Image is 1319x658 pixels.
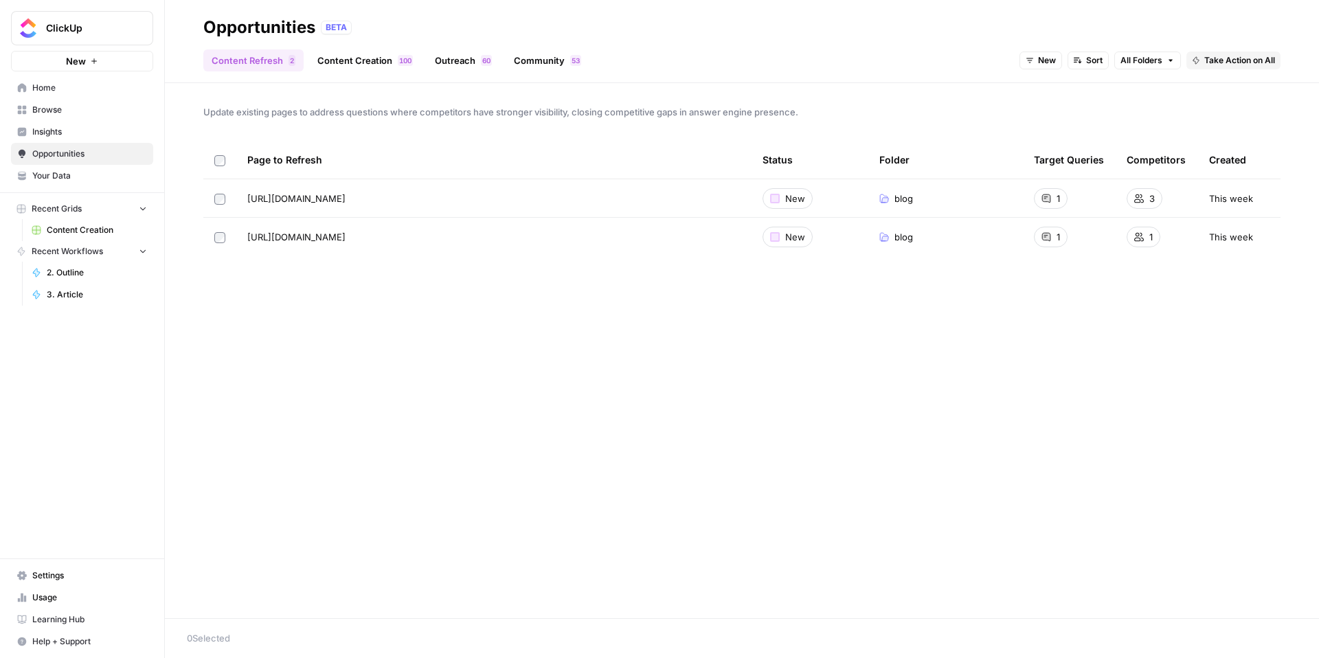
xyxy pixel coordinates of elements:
[11,631,153,653] button: Help + Support
[572,55,576,66] span: 5
[32,569,147,582] span: Settings
[32,104,147,116] span: Browse
[506,49,589,71] a: Community53
[1149,230,1153,244] span: 1
[32,126,147,138] span: Insights
[486,55,491,66] span: 0
[1127,141,1186,179] div: Competitors
[11,565,153,587] a: Settings
[32,170,147,182] span: Your Data
[1057,230,1060,244] span: 1
[247,141,741,179] div: Page to Refresh
[25,284,153,306] a: 3. Article
[32,203,82,215] span: Recent Grids
[1204,54,1275,67] span: Take Action on All
[407,55,412,66] span: 0
[203,49,304,71] a: Content Refresh2
[1149,192,1155,205] span: 3
[187,631,1297,645] div: 0 Selected
[1038,54,1056,67] span: New
[11,11,153,45] button: Workspace: ClickUp
[25,219,153,241] a: Content Creation
[763,141,793,179] div: Status
[11,99,153,121] a: Browse
[32,613,147,626] span: Learning Hub
[11,198,153,219] button: Recent Grids
[11,241,153,262] button: Recent Workflows
[1068,52,1109,69] button: Sort
[203,16,315,38] div: Opportunities
[481,55,492,66] div: 60
[16,16,41,41] img: ClickUp Logo
[1120,54,1162,67] span: All Folders
[399,55,403,66] span: 1
[879,141,910,179] div: Folder
[32,591,147,604] span: Usage
[1209,230,1253,244] span: This week
[32,82,147,94] span: Home
[1209,141,1246,179] div: Created
[1086,54,1103,67] span: Sort
[398,55,413,66] div: 100
[1186,52,1281,69] button: Take Action on All
[47,288,147,301] span: 3. Article
[570,55,581,66] div: 53
[66,54,86,68] span: New
[576,55,580,66] span: 3
[25,262,153,284] a: 2. Outline
[46,21,129,35] span: ClickUp
[11,51,153,71] button: New
[785,230,805,244] span: New
[11,587,153,609] a: Usage
[11,121,153,143] a: Insights
[11,609,153,631] a: Learning Hub
[290,55,294,66] span: 2
[309,49,421,71] a: Content Creation100
[482,55,486,66] span: 6
[894,230,913,244] span: blog
[11,143,153,165] a: Opportunities
[11,77,153,99] a: Home
[32,148,147,160] span: Opportunities
[894,192,913,205] span: blog
[1209,192,1253,205] span: This week
[11,165,153,187] a: Your Data
[289,55,295,66] div: 2
[1034,141,1104,179] div: Target Queries
[1019,52,1062,69] button: New
[47,266,147,279] span: 2. Outline
[1057,192,1060,205] span: 1
[403,55,407,66] span: 0
[32,245,103,258] span: Recent Workflows
[247,230,346,244] span: [URL][DOMAIN_NAME]
[47,224,147,236] span: Content Creation
[427,49,500,71] a: Outreach60
[321,21,352,34] div: BETA
[785,192,805,205] span: New
[1114,52,1181,69] button: All Folders
[247,192,346,205] span: [URL][DOMAIN_NAME]
[32,635,147,648] span: Help + Support
[203,105,1281,119] span: Update existing pages to address questions where competitors have stronger visibility, closing co...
